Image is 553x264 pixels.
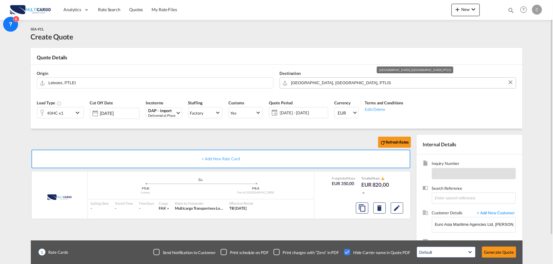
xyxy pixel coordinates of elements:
[31,150,410,168] div: + Add New Rate Card
[343,176,348,180] span: Sell
[280,110,326,116] span: [DATE] - [DATE]
[115,206,133,211] div: -
[470,6,477,13] md-icon: icon-chevron-down
[229,206,247,211] span: Till [DATE]
[432,210,474,217] span: Customer Details
[474,210,516,217] span: + Add New Customer
[454,6,462,13] md-icon: icon-plus 400-fg
[432,185,516,193] span: Search Reference
[139,201,154,206] div: Free Days
[432,161,516,168] span: Inquiry Number
[419,250,433,255] div: Default
[175,206,223,211] div: Multicargo Transportes e Logistica
[31,27,44,31] span: SEA-FCL
[283,250,339,255] div: Print charges with “Zero” in PDF
[380,176,385,181] button: icon-alert
[57,101,62,106] md-icon: icon-information-outline
[506,78,515,87] button: Clear Input
[91,206,109,211] div: -
[190,111,204,116] div: Factory
[231,111,237,116] div: Yes
[39,189,80,205] img: MultiCargo
[197,178,204,181] md-icon: assets/icons/custom/ship-fill.svg
[432,193,516,204] input: Enter search reference
[368,176,373,180] span: Sell
[45,249,68,255] span: Rate Cards
[335,100,351,105] span: Currency
[359,204,366,212] md-icon: assets/icons/custom/copyQuote.svg
[163,250,216,255] div: Send Notification to Customer
[532,5,542,15] div: C
[335,107,359,118] md-select: Select Currency: € EUREuro
[221,249,269,255] md-checkbox: Checkbox No Ink
[129,7,143,12] span: Quotes
[31,32,73,42] div: Create Quote
[291,77,513,88] input: Search by Door/Port
[188,100,203,105] span: Stuffing
[31,54,523,64] div: Quote Details
[159,201,170,206] div: Cargo
[452,4,480,16] button: icon-plus 400-fgNewicon-chevron-down
[361,191,366,195] md-icon: icon-chevron-down
[332,180,355,187] div: EUR 350,00
[175,206,231,211] span: Multicargo Transportes e Logistica
[279,108,328,117] span: [DATE] - [DATE]
[153,249,216,255] md-checkbox: Checkbox No Ink
[386,140,409,144] b: Refresh Rates
[47,109,63,117] div: 40HC x1
[37,107,84,118] div: 40HC x1icon-chevron-down
[356,203,368,214] button: Copy
[365,100,404,105] span: Terms and Conditions
[274,249,339,255] md-checkbox: Checkbox No Ink
[188,107,223,118] md-select: Select Stuffing: Factory
[201,191,311,195] div: Port of [GEOGRAPHIC_DATA]
[146,100,164,105] span: Incoterms
[354,250,410,255] div: Hide Carrier name in Quote PDF
[229,201,253,206] div: Effective Period
[435,171,436,176] span: -
[482,247,516,258] button: Generate Quote
[508,7,515,14] md-icon: icon-magnify
[37,71,48,76] span: Origin
[63,7,81,13] span: Analytics
[148,113,176,118] div: Delivered at Place
[518,4,529,15] span: Help
[39,249,45,256] span: 1
[91,191,201,195] div: Leixoes
[229,206,247,211] div: Till 21 Sep 2025
[344,249,410,255] md-checkbox: Checkbox No Ink
[166,206,170,211] md-icon: icon-chevron-down
[90,100,113,105] span: Cut Off Date
[230,250,269,255] div: Print schedule on PDF
[518,4,532,16] div: Help
[159,206,166,211] span: FAK
[365,106,404,112] div: Edit/Delete
[9,3,51,17] img: 82db67801a5411eeacfdbd8acfa81e61.png
[417,135,523,154] div: Internal Details
[115,201,133,206] div: Transit Time
[98,7,120,12] span: Rate Search
[338,110,352,116] span: EUR
[229,100,244,105] span: Customs
[361,176,392,181] div: Total Rate
[146,107,182,119] md-select: Select Incoterms: DAP - import Delivered at Place
[361,181,392,196] div: EUR 820,00
[139,206,140,211] div: -
[201,187,311,191] div: PTLIS
[391,203,403,214] button: Edit
[379,66,451,73] div: [GEOGRAPHIC_DATA], [GEOGRAPHIC_DATA], PTLIS
[435,217,516,231] input: Enter Customer Details
[175,201,223,206] div: Rates by Forwarder
[280,77,516,89] md-input-container: Port of Lisbon, Lisbon, PTLIS
[432,239,516,246] span: CC Email
[380,140,386,145] md-icon: icon-refresh
[378,137,411,148] button: icon-refreshRefresh Rates
[152,7,177,12] span: My Rate Files
[91,201,109,206] div: Sailing Date
[269,109,277,116] md-icon: icon-calendar
[100,111,139,116] input: Select
[49,77,270,88] input: Search by Door/Port
[332,176,355,180] div: Freight Rate
[37,77,274,89] md-input-container: Leixoes, PTLEI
